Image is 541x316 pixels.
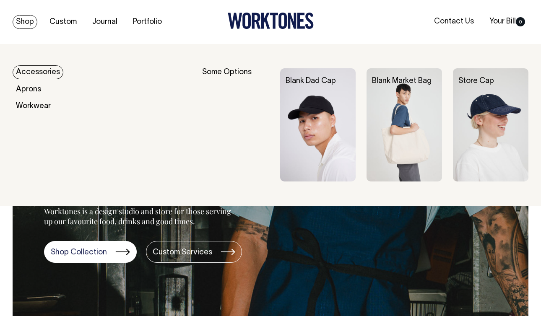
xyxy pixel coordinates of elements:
a: Contact Us [431,15,477,28]
a: Store Cap [458,78,494,85]
a: Workwear [13,99,54,113]
p: Worktones is a design studio and store for those serving up our favourite food, drinks and good t... [44,206,235,226]
img: Blank Market Bag [367,68,442,181]
div: Some Options [202,68,269,181]
a: Portfolio [130,15,165,29]
span: 0 [516,17,525,26]
a: Custom [46,15,80,29]
a: Custom Services [146,241,242,263]
a: Your Bill0 [486,15,528,28]
a: Blank Dad Cap [286,78,336,85]
img: Store Cap [453,68,528,181]
a: Shop Collection [44,241,137,263]
a: Aprons [13,83,44,96]
img: Blank Dad Cap [280,68,356,181]
a: Blank Market Bag [372,78,432,85]
a: Shop [13,15,37,29]
a: Journal [89,15,121,29]
a: Accessories [13,65,63,79]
